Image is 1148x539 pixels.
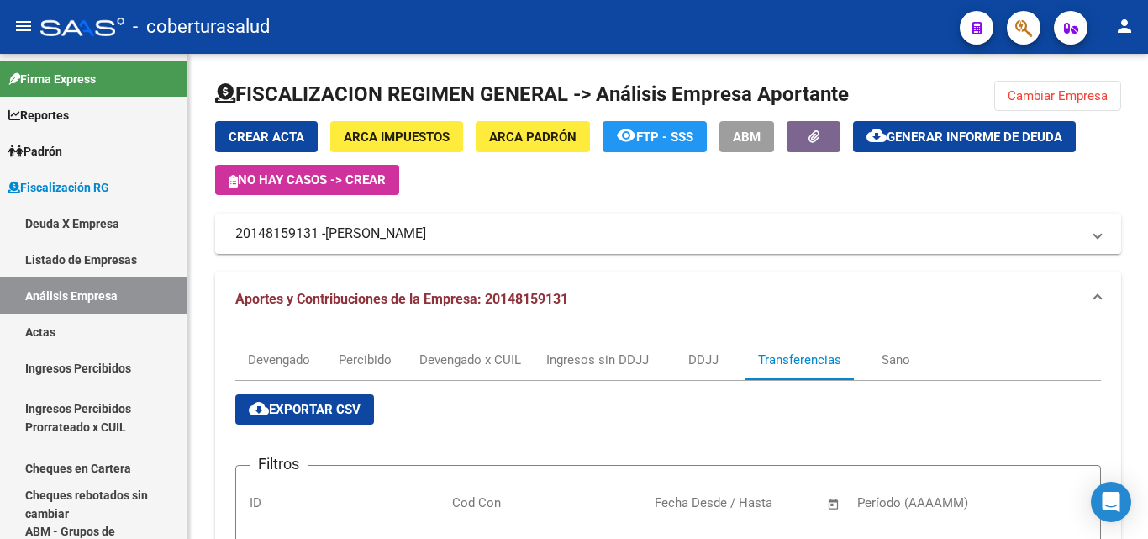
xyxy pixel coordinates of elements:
[1114,16,1135,36] mat-icon: person
[250,452,308,476] h3: Filtros
[249,402,361,417] span: Exportar CSV
[215,272,1121,326] mat-expansion-panel-header: Aportes y Contribuciones de la Empresa: 20148159131
[8,142,62,161] span: Padrón
[994,81,1121,111] button: Cambiar Empresa
[8,178,109,197] span: Fiscalización RG
[229,129,304,145] span: Crear Acta
[546,351,649,369] div: Ingresos sin DDJJ
[330,121,463,152] button: ARCA Impuestos
[882,351,910,369] div: Sano
[8,70,96,88] span: Firma Express
[866,125,887,145] mat-icon: cloud_download
[758,351,841,369] div: Transferencias
[616,125,636,145] mat-icon: remove_red_eye
[133,8,270,45] span: - coberturasalud
[344,129,450,145] span: ARCA Impuestos
[719,121,774,152] button: ABM
[248,351,310,369] div: Devengado
[1008,88,1108,103] span: Cambiar Empresa
[215,165,399,195] button: No hay casos -> Crear
[215,214,1121,254] mat-expansion-panel-header: 20148159131 -[PERSON_NAME]
[853,121,1076,152] button: Generar informe de deuda
[325,225,426,243] span: [PERSON_NAME]
[235,394,374,425] button: Exportar CSV
[8,106,69,124] span: Reportes
[824,494,844,514] button: Open calendar
[249,399,269,419] mat-icon: cloud_download
[476,121,590,152] button: ARCA Padrón
[489,129,577,145] span: ARCA Padrón
[688,351,719,369] div: DDJJ
[724,495,806,510] input: End date
[655,495,709,510] input: Start date
[235,291,568,307] span: Aportes y Contribuciones de la Empresa: 20148159131
[636,129,693,145] span: FTP - SSS
[887,129,1062,145] span: Generar informe de deuda
[13,16,34,36] mat-icon: menu
[229,172,386,188] span: No hay casos -> Crear
[1091,482,1131,522] div: Open Intercom Messenger
[419,351,521,369] div: Devengado x CUIL
[733,129,761,145] span: ABM
[339,351,392,369] div: Percibido
[215,81,849,108] h1: FISCALIZACION REGIMEN GENERAL -> Análisis Empresa Aportante
[215,121,318,152] button: Crear Acta
[603,121,707,152] button: FTP - SSS
[235,225,1081,243] mat-panel-title: 20148159131 -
